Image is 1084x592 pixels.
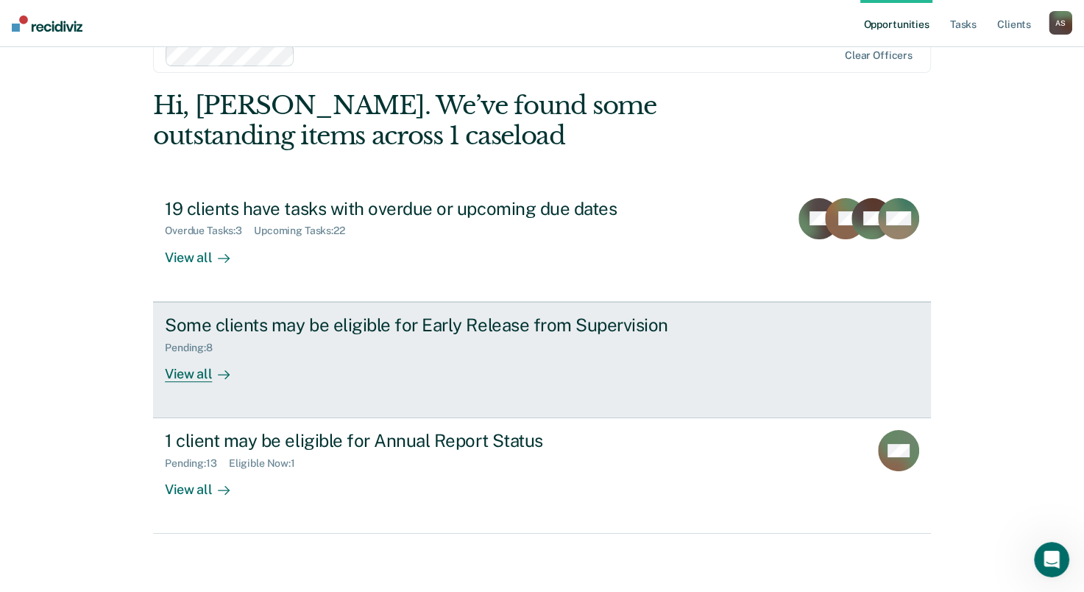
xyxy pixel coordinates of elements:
[1049,11,1072,35] div: A S
[153,302,931,418] a: Some clients may be eligible for Early Release from SupervisionPending:8View all
[165,430,681,451] div: 1 client may be eligible for Annual Report Status
[153,91,775,151] div: Hi, [PERSON_NAME]. We’ve found some outstanding items across 1 caseload
[1049,11,1072,35] button: AS
[153,186,931,302] a: 19 clients have tasks with overdue or upcoming due datesOverdue Tasks:3Upcoming Tasks:22View all
[845,49,913,62] div: Clear officers
[254,225,357,237] div: Upcoming Tasks : 22
[165,342,224,354] div: Pending : 8
[165,314,681,336] div: Some clients may be eligible for Early Release from Supervision
[1034,542,1069,577] iframe: Intercom live chat
[12,15,82,32] img: Recidiviz
[153,418,931,534] a: 1 client may be eligible for Annual Report StatusPending:13Eligible Now:1View all
[165,470,247,498] div: View all
[165,237,247,266] div: View all
[229,457,307,470] div: Eligible Now : 1
[165,198,681,219] div: 19 clients have tasks with overdue or upcoming due dates
[165,353,247,382] div: View all
[165,457,229,470] div: Pending : 13
[165,225,254,237] div: Overdue Tasks : 3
